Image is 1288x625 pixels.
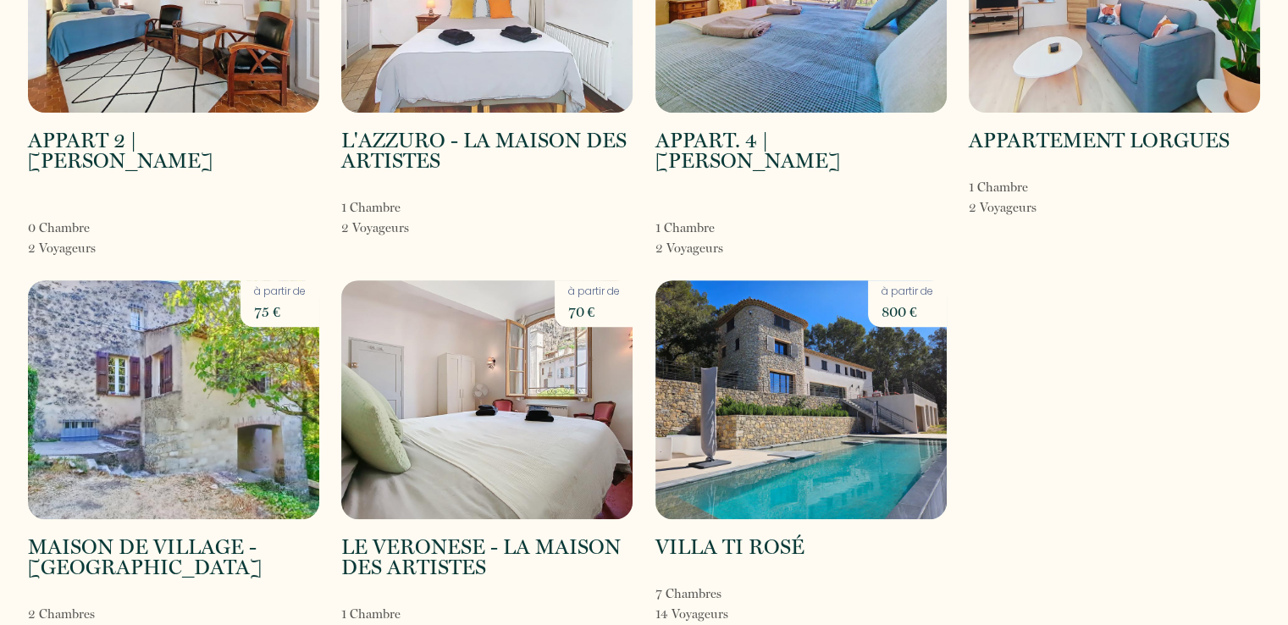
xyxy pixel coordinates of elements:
[341,197,409,218] p: 1 Chambre
[341,218,409,238] p: 2 Voyageur
[718,241,723,256] span: s
[655,238,723,258] p: 2 Voyageur
[655,584,728,604] p: 7 Chambre
[28,280,319,519] img: rental-image
[341,130,633,171] h2: L'AZZURO - LA MAISON DES ARTISTES
[254,300,306,324] p: 75 €
[655,130,947,171] h2: APPART. 4 | [PERSON_NAME]
[28,238,96,258] p: 2 Voyageur
[91,241,96,256] span: s
[655,218,723,238] p: 1 Chambre
[716,586,721,601] span: s
[655,604,728,624] p: 14 Voyageur
[969,197,1036,218] p: 2 Voyageur
[28,218,96,238] p: 0 Chambre
[882,300,933,324] p: 800 €
[882,284,933,300] p: à partir de
[1031,200,1036,215] span: s
[723,606,728,622] span: s
[28,604,95,624] p: 2 Chambre
[568,300,620,324] p: 70 €
[254,284,306,300] p: à partir de
[28,130,319,171] h2: APPART 2 | [PERSON_NAME]
[655,280,947,519] img: rental-image
[404,220,409,235] span: s
[90,606,95,622] span: s
[655,537,804,557] h2: VILLA TI ROSÉ
[341,280,633,519] img: rental-image
[969,177,1036,197] p: 1 Chambre
[341,537,633,578] h2: LE VERONESE - LA MAISON DES ARTISTES
[341,604,409,624] p: 1 Chambre
[969,130,1230,151] h2: APPARTEMENT LORGUES
[568,284,620,300] p: à partir de
[28,537,319,578] h2: MAISON DE VILLAGE - [GEOGRAPHIC_DATA]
